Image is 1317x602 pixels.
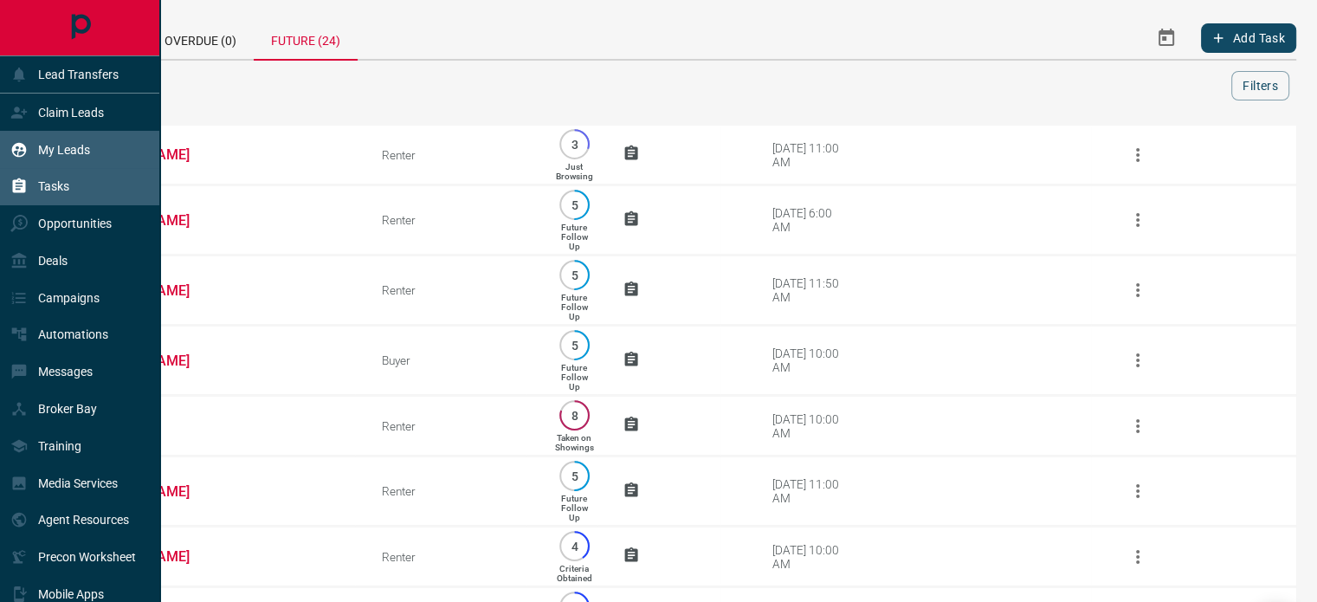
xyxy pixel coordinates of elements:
[772,477,846,505] div: [DATE] 11:00 AM
[772,412,846,440] div: [DATE] 10:00 AM
[254,17,358,61] div: Future (24)
[557,564,592,583] p: Criteria Obtained
[772,206,846,234] div: [DATE] 6:00 AM
[561,363,588,392] p: Future Follow Up
[772,543,846,571] div: [DATE] 10:00 AM
[568,269,581,282] p: 5
[381,213,526,227] div: Renter
[556,162,593,181] p: Just Browsing
[381,148,526,162] div: Renter
[1146,17,1187,59] button: Select Date Range
[568,138,581,151] p: 3
[1201,23,1296,53] button: Add Task
[772,276,846,304] div: [DATE] 11:50 AM
[568,540,581,553] p: 4
[381,550,526,564] div: Renter
[561,293,588,321] p: Future Follow Up
[381,283,526,297] div: Renter
[568,409,581,422] p: 8
[147,17,254,59] div: Overdue (0)
[561,494,588,522] p: Future Follow Up
[561,223,588,251] p: Future Follow Up
[772,141,846,169] div: [DATE] 11:00 AM
[381,419,526,433] div: Renter
[772,346,846,374] div: [DATE] 10:00 AM
[568,469,581,482] p: 5
[568,339,581,352] p: 5
[555,433,594,452] p: Taken on Showings
[381,484,526,498] div: Renter
[568,198,581,211] p: 5
[381,353,526,367] div: Buyer
[1231,71,1289,100] button: Filters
